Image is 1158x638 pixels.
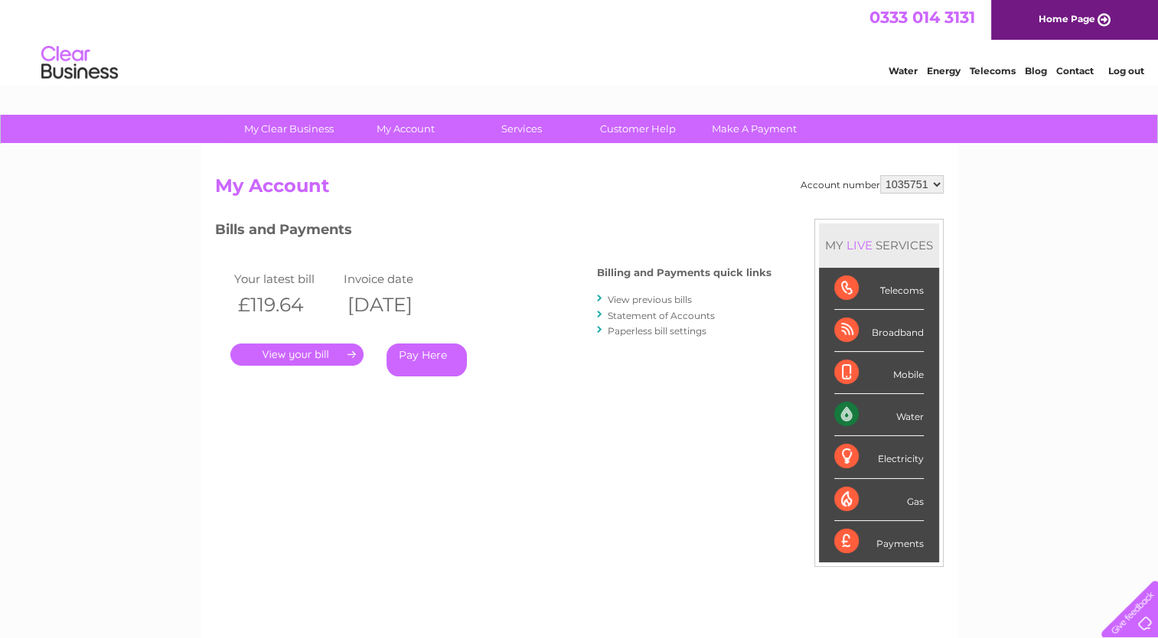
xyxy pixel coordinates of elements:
h4: Billing and Payments quick links [597,267,771,278]
a: Telecoms [970,65,1016,76]
div: Clear Business is a trading name of Verastar Limited (registered in [GEOGRAPHIC_DATA] No. 3667643... [218,8,941,74]
img: logo.png [41,40,119,86]
a: Statement of Accounts [608,310,715,321]
div: Broadband [834,310,924,352]
th: £119.64 [230,289,341,321]
a: Blog [1025,65,1047,76]
a: Log out [1107,65,1143,76]
div: MY SERVICES [819,223,939,267]
a: Make A Payment [691,115,817,143]
div: Mobile [834,352,924,394]
a: Paperless bill settings [608,325,706,337]
div: Payments [834,521,924,562]
a: Customer Help [575,115,701,143]
a: Services [458,115,585,143]
a: . [230,343,364,366]
div: Gas [834,479,924,521]
a: Contact [1056,65,1094,76]
th: [DATE] [340,289,450,321]
a: 0333 014 3131 [869,8,975,27]
a: My Clear Business [226,115,352,143]
div: Account number [801,175,944,194]
td: Your latest bill [230,269,341,289]
div: Water [834,394,924,436]
td: Invoice date [340,269,450,289]
a: Pay Here [387,343,467,376]
a: View previous bills [608,294,692,305]
div: Electricity [834,436,924,478]
h2: My Account [215,175,944,204]
div: LIVE [843,238,876,252]
h3: Bills and Payments [215,219,771,246]
a: My Account [342,115,468,143]
a: Energy [927,65,961,76]
a: Water [889,65,918,76]
div: Telecoms [834,268,924,310]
